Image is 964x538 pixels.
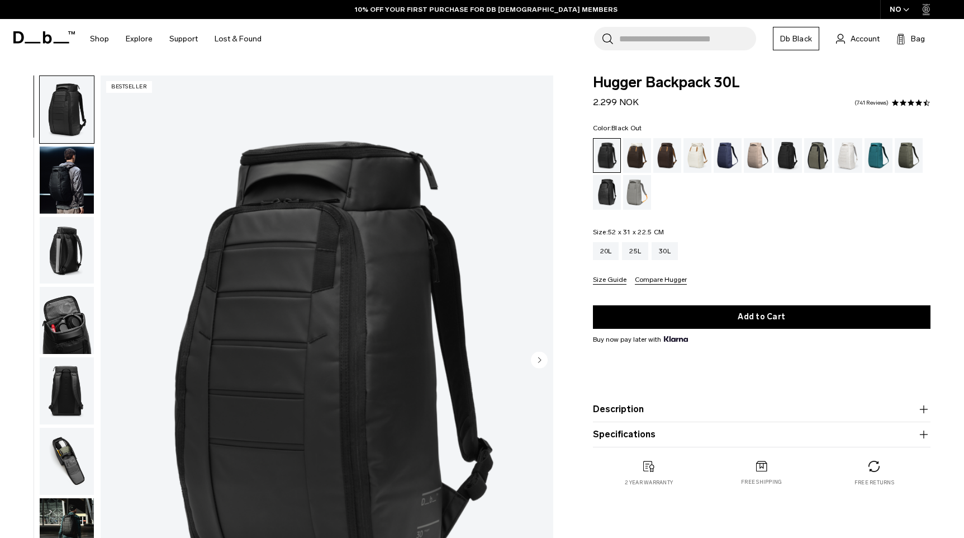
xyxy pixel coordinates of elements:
[169,19,198,59] a: Support
[741,478,782,486] p: Free shipping
[40,76,94,143] img: Hugger Backpack 30L Black Out
[773,27,819,50] a: Db Black
[215,19,262,59] a: Lost & Found
[653,138,681,173] a: Espresso
[851,33,880,45] span: Account
[593,97,639,107] span: 2.299 NOK
[608,228,664,236] span: 52 x 31 x 22.5 CM
[593,276,626,285] button: Size Guide
[593,334,688,344] span: Buy now pay later with
[90,19,109,59] a: Shop
[82,19,270,59] nav: Main Navigation
[593,75,931,90] span: Hugger Backpack 30L
[40,357,94,424] img: Hugger Backpack 30L Black Out
[836,32,880,45] a: Account
[593,428,931,441] button: Specifications
[652,242,678,260] a: 30L
[40,217,94,284] img: Hugger Backpack 30L Black Out
[895,138,923,173] a: Moss Green
[744,138,772,173] a: Fogbow Beige
[593,229,664,235] legend: Size:
[40,147,94,214] img: Hugger Backpack 30L Black Out
[39,427,94,495] button: Hugger Backpack 30L Black Out
[593,138,621,173] a: Black Out
[865,138,892,173] a: Midnight Teal
[714,138,742,173] a: Blue Hour
[834,138,862,173] a: Clean Slate
[39,146,94,214] button: Hugger Backpack 30L Black Out
[635,276,687,285] button: Compare Hugger
[623,138,651,173] a: Cappuccino
[854,479,894,487] p: Free returns
[39,216,94,285] button: Hugger Backpack 30L Black Out
[611,124,642,132] span: Black Out
[531,352,548,371] button: Next slide
[39,357,94,425] button: Hugger Backpack 30L Black Out
[804,138,832,173] a: Forest Green
[623,175,651,210] a: Sand Grey
[683,138,711,173] a: Oatmilk
[664,336,688,342] img: {"height" => 20, "alt" => "Klarna"}
[774,138,802,173] a: Charcoal Grey
[40,428,94,495] img: Hugger Backpack 30L Black Out
[854,100,889,106] a: 741 reviews
[126,19,153,59] a: Explore
[593,305,931,329] button: Add to Cart
[593,125,642,131] legend: Color:
[911,33,925,45] span: Bag
[622,242,648,260] a: 25L
[593,403,931,416] button: Description
[896,32,925,45] button: Bag
[39,286,94,355] button: Hugger Backpack 30L Black Out
[593,175,621,210] a: Reflective Black
[593,242,619,260] a: 20L
[39,75,94,144] button: Hugger Backpack 30L Black Out
[355,4,618,15] a: 10% OFF YOUR FIRST PURCHASE FOR DB [DEMOGRAPHIC_DATA] MEMBERS
[40,287,94,354] img: Hugger Backpack 30L Black Out
[106,81,152,93] p: Bestseller
[625,479,673,487] p: 2 year warranty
